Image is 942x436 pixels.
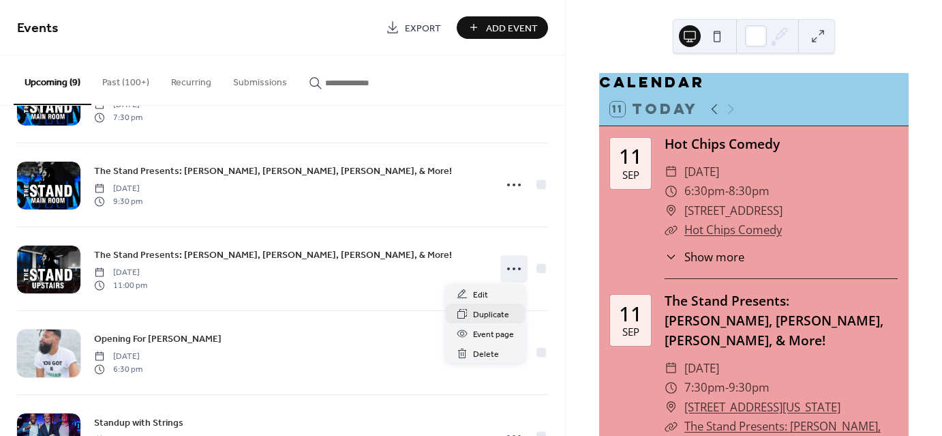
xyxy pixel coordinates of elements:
button: Recurring [160,55,222,104]
a: The Stand Presents: [PERSON_NAME], [PERSON_NAME], [PERSON_NAME], & More! [665,291,883,349]
span: 7:30pm [684,378,725,398]
span: Standup with Strings [94,416,183,431]
span: [DATE] [684,162,719,182]
a: Opening For [PERSON_NAME] [94,331,222,347]
div: ​ [665,162,678,182]
span: Delete [473,347,499,362]
div: Sep [622,327,639,337]
span: - [725,181,729,201]
span: The Stand Presents: [PERSON_NAME], [PERSON_NAME], [PERSON_NAME], & More! [94,248,452,263]
span: Events [17,15,59,42]
span: Export [405,21,441,35]
span: 6:30pm [684,181,725,201]
div: ​ [665,378,678,398]
span: 8:30pm [729,181,770,201]
span: 9:30 pm [94,195,142,207]
div: ​ [665,201,678,221]
span: The Stand Presents: [PERSON_NAME], [PERSON_NAME], [PERSON_NAME], & More! [94,164,452,179]
div: ​ [665,181,678,201]
span: Add Event [486,21,538,35]
span: 7:30 pm [94,111,142,123]
div: ​ [665,359,678,379]
div: Calendar [599,73,909,93]
div: 11 [619,304,642,324]
span: Edit [473,288,488,302]
div: ​ [665,220,678,240]
button: Add Event [457,16,548,39]
span: [DATE] [684,359,719,379]
a: Export [376,16,451,39]
div: 11 [619,146,642,166]
span: Opening For [PERSON_NAME] [94,332,222,347]
span: [DATE] [94,351,142,363]
button: ​Show more [665,248,744,265]
a: Standup with Strings [94,415,183,431]
span: 6:30 pm [94,363,142,375]
span: Show more [684,248,744,265]
a: Hot Chips Comedy [665,134,780,153]
span: Duplicate [473,308,509,322]
button: Past (100+) [91,55,160,104]
span: [DATE] [94,267,147,279]
span: [DATE] [94,183,142,195]
span: Event page [473,328,514,342]
span: 11:00 pm [94,279,147,291]
a: The Stand Presents: [PERSON_NAME], [PERSON_NAME], [PERSON_NAME], & More! [94,163,452,179]
button: Submissions [222,55,298,104]
a: The Stand Presents: [PERSON_NAME], [PERSON_NAME], [PERSON_NAME], & More! [94,247,452,263]
div: ​ [665,398,678,418]
span: [STREET_ADDRESS] [684,201,783,221]
button: Upcoming (9) [14,55,91,105]
a: [STREET_ADDRESS][US_STATE] [684,398,840,418]
a: Hot Chips Comedy [684,222,782,237]
span: - [725,378,729,398]
div: Sep [622,170,639,180]
span: 9:30pm [729,378,770,398]
div: ​ [665,248,678,265]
